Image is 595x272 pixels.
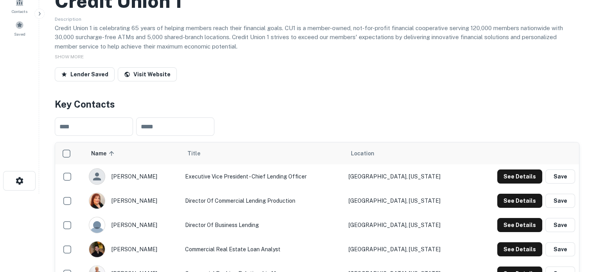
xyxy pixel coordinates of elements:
[55,67,115,81] button: Lender Saved
[181,213,345,237] td: Director of Business Lending
[14,31,25,37] span: Saved
[187,149,210,158] span: Title
[89,193,105,209] img: 1616640194438
[545,242,575,256] button: Save
[12,8,27,14] span: Contacts
[181,237,345,261] td: Commercial Real Estate Loan Analyst
[345,213,471,237] td: [GEOGRAPHIC_DATA], [US_STATE]
[545,194,575,208] button: Save
[181,142,345,164] th: Title
[85,142,181,164] th: Name
[497,218,542,232] button: See Details
[89,168,177,185] div: [PERSON_NAME]
[497,194,542,208] button: See Details
[181,164,345,189] td: Executive Vice President - Chief Lending Officer
[497,242,542,256] button: See Details
[556,209,595,247] iframe: Chat Widget
[345,164,471,189] td: [GEOGRAPHIC_DATA], [US_STATE]
[345,189,471,213] td: [GEOGRAPHIC_DATA], [US_STATE]
[89,193,177,209] div: [PERSON_NAME]
[55,54,84,59] span: SHOW MORE
[2,18,37,39] a: Saved
[545,169,575,184] button: Save
[89,217,105,233] img: 9c8pery4andzj6ohjkjp54ma2
[55,16,81,22] span: Description
[545,218,575,232] button: Save
[89,217,177,233] div: [PERSON_NAME]
[55,97,579,111] h4: Key Contacts
[91,149,117,158] span: Name
[89,241,105,257] img: 1740024300402
[181,189,345,213] td: Director of Commercial Lending Production
[351,149,374,158] span: Location
[345,142,471,164] th: Location
[345,237,471,261] td: [GEOGRAPHIC_DATA], [US_STATE]
[89,241,177,258] div: [PERSON_NAME]
[118,67,177,81] a: Visit Website
[55,23,579,51] p: Credit Union 1 is celebrating 65 years of helping members reach their financial goals. CU1 is a m...
[497,169,542,184] button: See Details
